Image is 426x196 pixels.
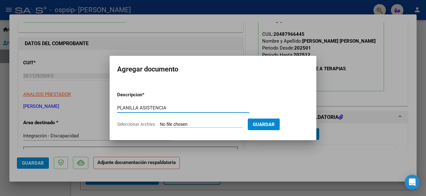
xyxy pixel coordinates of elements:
[248,119,280,130] button: Guardar
[405,175,420,190] div: Open Intercom Messenger
[117,122,155,127] span: Seleccionar Archivo
[117,63,309,75] h2: Agregar documento
[117,91,175,98] p: Descripcion
[253,122,275,127] span: Guardar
